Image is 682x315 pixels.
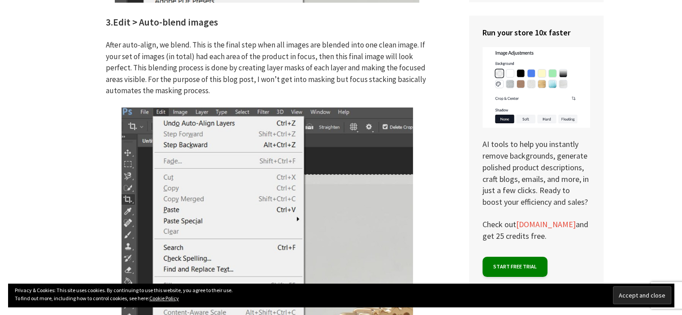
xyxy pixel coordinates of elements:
[106,16,429,29] h3: Edit > Auto-blend images
[149,295,179,302] a: Cookie Policy
[482,27,590,38] h4: Run your store 10x faster
[516,219,576,230] a: [DOMAIN_NAME]
[482,219,590,242] p: Check out and get 25 credits free.
[106,39,429,97] p: After auto-align, we blend. This is the final step when all images are blended into one clean ima...
[613,286,671,304] input: Accept and close
[482,257,547,277] a: Start free trial
[106,16,113,28] strong: 3.
[482,47,590,207] p: AI tools to help you instantly remove backgrounds, generate polished product descriptions, craft ...
[8,284,674,307] div: Privacy & Cookies: This site uses cookies. By continuing to use this website, you agree to their ...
